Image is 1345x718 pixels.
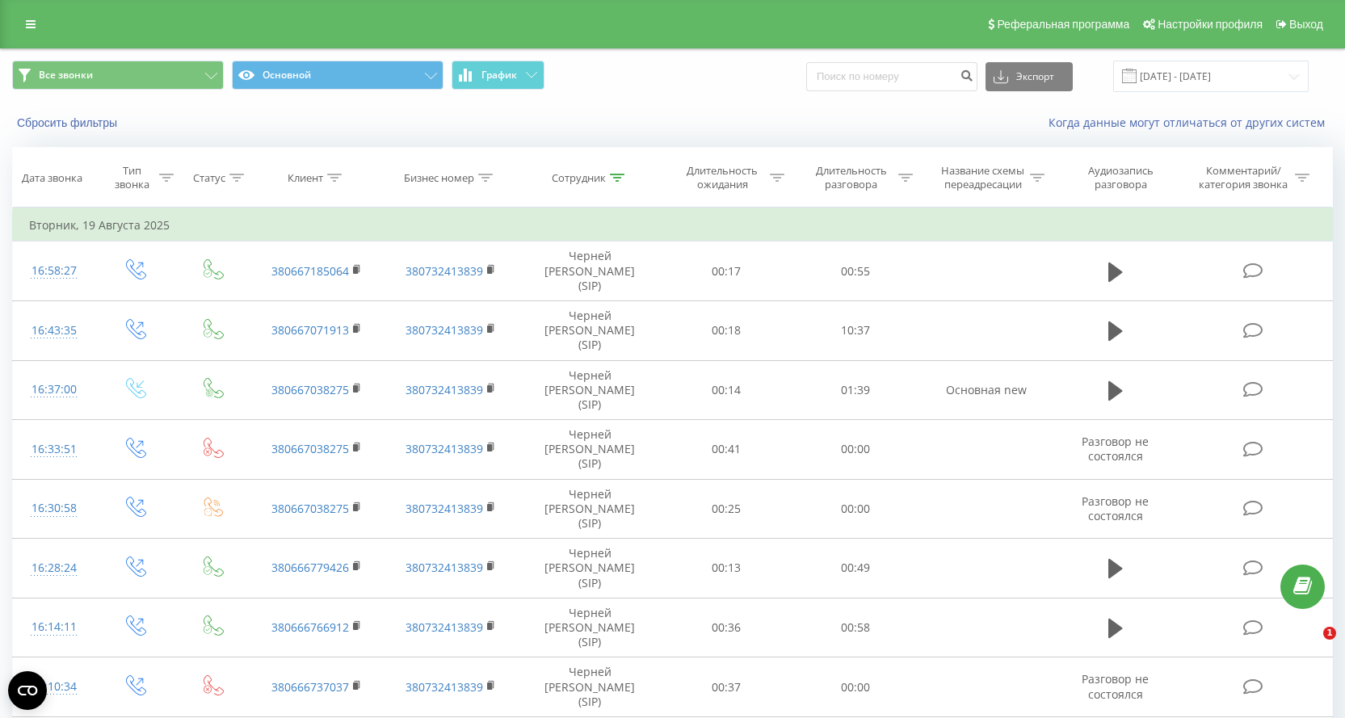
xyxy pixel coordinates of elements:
td: Черней [PERSON_NAME] (SIP) [518,539,662,598]
div: Статус [193,171,225,185]
span: Настройки профиля [1158,18,1263,31]
td: 10:37 [791,300,920,360]
a: 380732413839 [406,263,483,279]
a: 380667185064 [271,263,349,279]
td: 00:13 [662,539,791,598]
td: 00:49 [791,539,920,598]
a: 380732413839 [406,382,483,397]
a: 380732413839 [406,322,483,338]
td: 00:58 [791,598,920,657]
a: 380667038275 [271,501,349,516]
a: 380732413839 [406,560,483,575]
td: 00:18 [662,300,791,360]
iframe: Intercom live chat [1290,627,1329,666]
div: 16:10:34 [29,671,79,703]
td: 00:17 [662,241,791,301]
a: 380666737037 [271,679,349,695]
div: 16:33:51 [29,434,79,465]
button: График [452,61,544,90]
td: Основная new [919,360,1053,420]
div: Длительность разговора [808,164,894,191]
div: Бизнес номер [404,171,474,185]
input: Поиск по номеру [806,62,977,91]
a: 380732413839 [406,441,483,456]
div: Длительность ожидания [679,164,766,191]
a: 380667071913 [271,322,349,338]
span: 1 [1323,627,1336,640]
button: Все звонки [12,61,224,90]
td: 00:37 [662,657,791,717]
button: Сбросить фильтры [12,115,125,130]
a: 380732413839 [406,619,483,635]
div: Сотрудник [552,171,606,185]
div: 16:14:11 [29,611,79,643]
td: Черней [PERSON_NAME] (SIP) [518,360,662,420]
a: 380732413839 [406,679,483,695]
td: 00:00 [791,657,920,717]
span: Разговор не состоялся [1082,434,1149,464]
button: Основной [232,61,443,90]
div: 16:28:24 [29,552,79,584]
a: Когда данные могут отличаться от других систем [1049,115,1333,130]
span: Разговор не состоялся [1082,493,1149,523]
div: 16:43:35 [29,315,79,346]
td: 00:25 [662,479,791,539]
a: 380667038275 [271,382,349,397]
div: Комментарий/категория звонка [1196,164,1291,191]
a: 380666766912 [271,619,349,635]
span: График [481,69,517,81]
td: Черней [PERSON_NAME] (SIP) [518,300,662,360]
td: 00:00 [791,479,920,539]
td: Черней [PERSON_NAME] (SIP) [518,420,662,480]
div: Клиент [288,171,323,185]
div: Название схемы переадресации [939,164,1026,191]
td: 01:39 [791,360,920,420]
td: Вторник, 19 Августа 2025 [13,209,1333,241]
a: 380666779426 [271,560,349,575]
button: Open CMP widget [8,671,47,710]
div: 16:37:00 [29,374,79,405]
td: Черней [PERSON_NAME] (SIP) [518,657,662,717]
td: 00:41 [662,420,791,480]
div: 16:30:58 [29,493,79,524]
td: 00:14 [662,360,791,420]
span: Выход [1289,18,1323,31]
td: Черней [PERSON_NAME] (SIP) [518,241,662,301]
button: Экспорт [986,62,1073,91]
td: 00:36 [662,598,791,657]
div: 16:58:27 [29,255,79,287]
span: Разговор не состоялся [1082,671,1149,701]
span: Реферальная программа [997,18,1129,31]
td: Черней [PERSON_NAME] (SIP) [518,598,662,657]
td: 00:00 [791,420,920,480]
a: 380732413839 [406,501,483,516]
a: 380667038275 [271,441,349,456]
div: Аудиозапись разговора [1069,164,1174,191]
div: Дата звонка [22,171,82,185]
td: 00:55 [791,241,920,301]
div: Тип звонка [109,164,154,191]
span: Все звонки [39,69,93,82]
td: Черней [PERSON_NAME] (SIP) [518,479,662,539]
